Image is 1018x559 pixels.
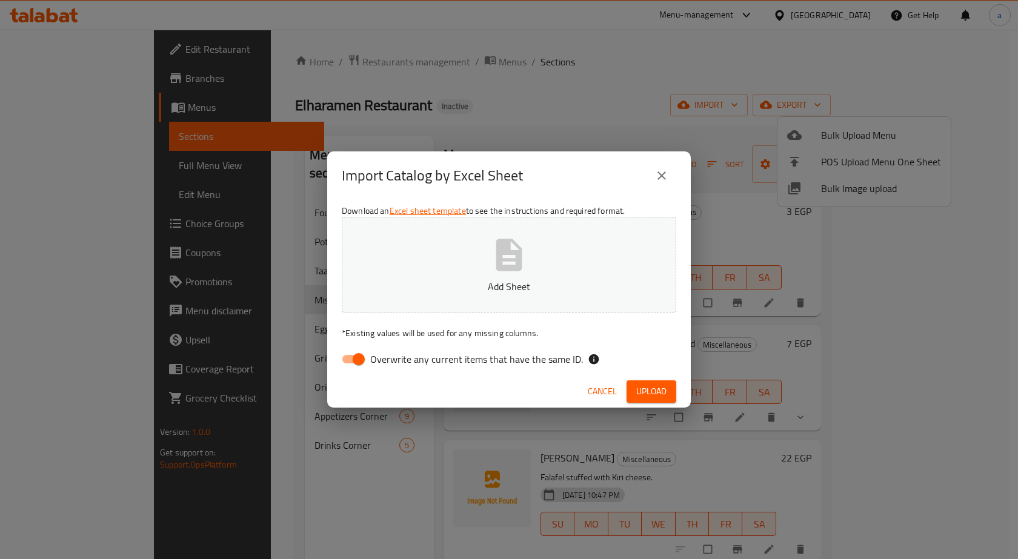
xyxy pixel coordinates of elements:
[370,352,583,366] span: Overwrite any current items that have the same ID.
[636,384,667,399] span: Upload
[390,203,466,219] a: Excel sheet template
[342,166,523,185] h2: Import Catalog by Excel Sheet
[361,279,657,294] p: Add Sheet
[583,380,622,403] button: Cancel
[588,384,617,399] span: Cancel
[647,161,676,190] button: close
[588,353,600,365] svg: If the overwrite option isn't selected, then the items that match an existing ID will be ignored ...
[627,380,676,403] button: Upload
[327,200,691,375] div: Download an to see the instructions and required format.
[342,217,676,313] button: Add Sheet
[342,327,676,339] p: Existing values will be used for any missing columns.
